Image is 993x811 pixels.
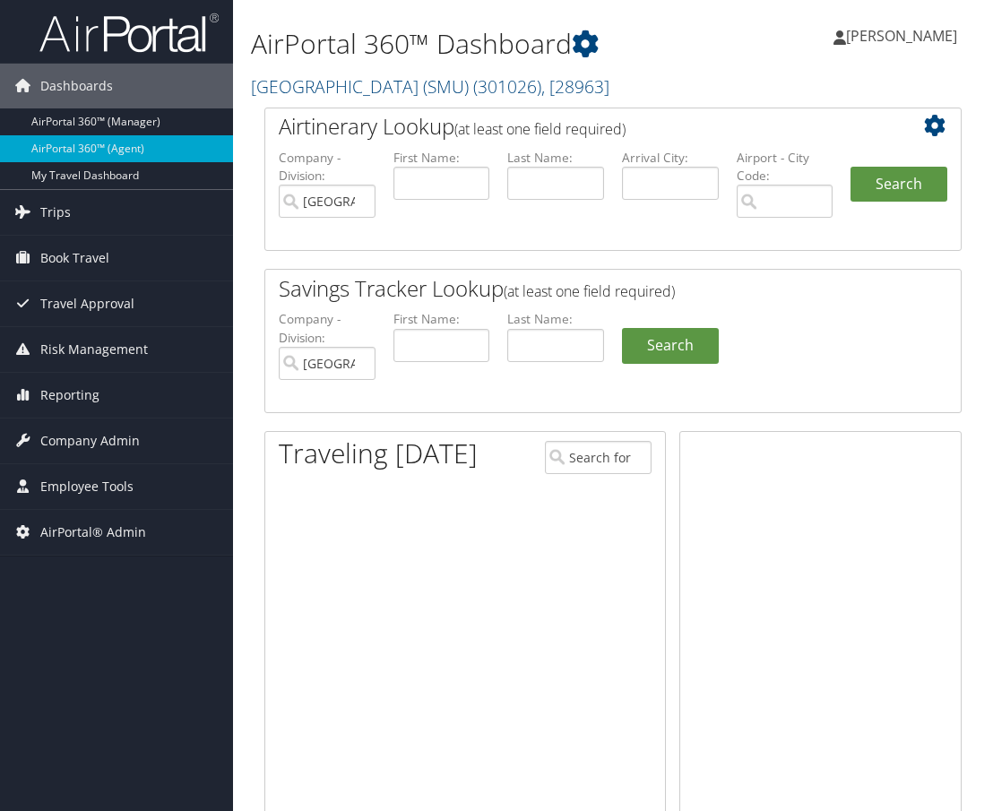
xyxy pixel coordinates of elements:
[279,347,376,380] input: search accounts
[507,149,604,167] label: Last Name:
[279,273,889,304] h2: Savings Tracker Lookup
[40,418,140,463] span: Company Admin
[40,510,146,555] span: AirPortal® Admin
[851,167,947,203] button: Search
[454,119,626,139] span: (at least one field required)
[833,9,975,63] a: [PERSON_NAME]
[737,149,833,185] label: Airport - City Code:
[846,26,957,46] span: [PERSON_NAME]
[393,149,490,167] label: First Name:
[279,310,376,347] label: Company - Division:
[622,149,719,167] label: Arrival City:
[40,64,113,108] span: Dashboards
[40,236,109,280] span: Book Travel
[473,74,541,99] span: ( 301026 )
[251,74,609,99] a: [GEOGRAPHIC_DATA] (SMU)
[40,281,134,326] span: Travel Approval
[393,310,490,328] label: First Name:
[251,25,734,63] h1: AirPortal 360™ Dashboard
[545,441,652,474] input: Search for Traveler
[279,149,376,185] label: Company - Division:
[40,327,148,372] span: Risk Management
[39,12,219,54] img: airportal-logo.png
[622,328,719,364] a: Search
[507,310,604,328] label: Last Name:
[541,74,609,99] span: , [ 28963 ]
[40,190,71,235] span: Trips
[279,435,478,472] h1: Traveling [DATE]
[504,281,675,301] span: (at least one field required)
[279,111,889,142] h2: Airtinerary Lookup
[40,373,99,418] span: Reporting
[40,464,134,509] span: Employee Tools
